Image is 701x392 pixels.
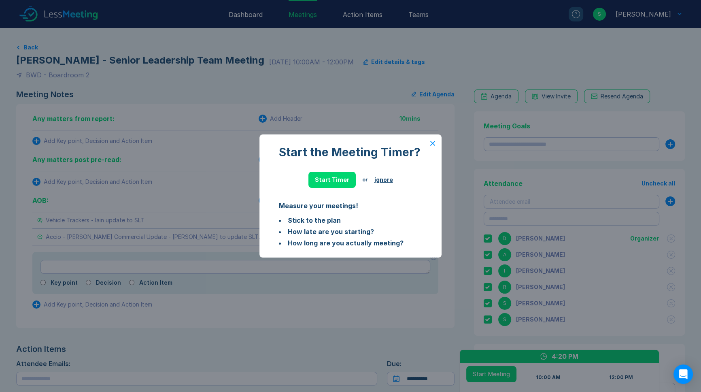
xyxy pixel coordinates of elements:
div: or [362,177,368,183]
li: How long are you actually meeting? [279,238,422,248]
div: Start the Meeting Timer? [279,146,422,159]
div: Open Intercom Messenger [673,364,693,384]
button: Start Timer [308,172,356,188]
li: Stick to the plan [279,215,422,225]
div: Measure your meetings! [279,201,422,211]
li: How late are you starting? [279,227,422,236]
button: ignore [374,177,393,183]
